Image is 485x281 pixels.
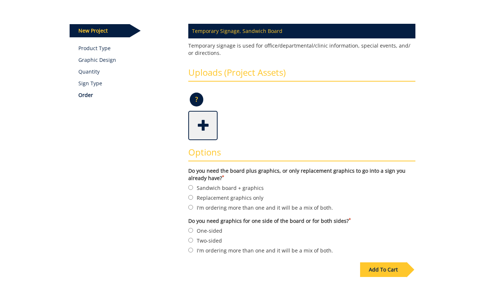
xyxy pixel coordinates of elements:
a: Product Type [78,45,178,52]
p: Temporary signage is used for office/departmental/clinic information, special events, and/ or dir... [188,42,415,57]
label: Do you need the board plus graphics, or only replacement graphics to go into a sign you already h... [188,167,415,182]
p: Temporary Signage, Sandwich Board [188,24,415,38]
p: Graphic Design [78,56,178,64]
input: I'm ordering more than one and it will be a mix of both. [188,205,193,210]
input: I'm ordering more than one and it will be a mix of both. [188,248,193,252]
label: One-sided [188,226,415,235]
label: Replacement graphics only [188,194,415,202]
label: I'm ordering more than one and it will be a mix of both. [188,203,415,211]
p: Quantity [78,68,178,75]
p: ? [190,93,203,106]
h3: Options [188,147,415,161]
label: Two-sided [188,236,415,244]
p: New Project [70,24,130,37]
div: Add To Cart [360,262,407,277]
label: Do you need graphics for one side of the board or for both sides? [188,217,415,225]
label: Sandwich board + graphics [188,184,415,192]
label: I'm ordering more than one and it will be a mix of both. [188,246,415,254]
p: Sign Type [78,80,178,87]
input: One-sided [188,228,193,233]
h3: Uploads (Project Assets) [188,68,415,82]
input: Sandwich board + graphics [188,185,193,190]
input: Two-sided [188,238,193,243]
input: Replacement graphics only [188,195,193,200]
p: Order [78,91,178,99]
